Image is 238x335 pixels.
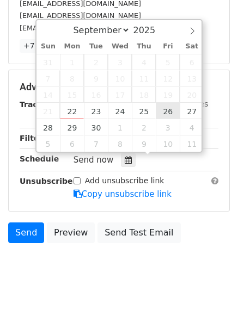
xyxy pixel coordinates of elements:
[108,43,132,50] span: Wed
[36,86,60,103] span: September 14, 2025
[84,103,108,119] span: September 23, 2025
[84,135,108,152] span: October 7, 2025
[180,119,204,135] span: October 4, 2025
[60,119,84,135] span: September 29, 2025
[180,54,204,70] span: September 6, 2025
[60,135,84,152] span: October 6, 2025
[156,86,180,103] span: September 19, 2025
[84,54,108,70] span: September 2, 2025
[74,189,172,199] a: Copy unsubscribe link
[132,135,156,152] span: October 9, 2025
[36,43,60,50] span: Sun
[20,177,73,185] strong: Unsubscribe
[20,81,218,93] h5: Advanced
[156,43,180,50] span: Fri
[156,135,180,152] span: October 10, 2025
[132,70,156,86] span: September 11, 2025
[132,119,156,135] span: October 2, 2025
[180,103,204,119] span: September 27, 2025
[36,54,60,70] span: August 31, 2025
[20,154,59,163] strong: Schedule
[84,70,108,86] span: September 9, 2025
[20,39,60,53] a: +7 more
[60,70,84,86] span: September 8, 2025
[156,54,180,70] span: September 5, 2025
[108,103,132,119] span: September 24, 2025
[180,43,204,50] span: Sat
[20,100,56,109] strong: Tracking
[36,70,60,86] span: September 7, 2025
[156,70,180,86] span: September 12, 2025
[180,70,204,86] span: September 13, 2025
[84,43,108,50] span: Tue
[74,155,114,165] span: Send now
[20,11,141,20] small: [EMAIL_ADDRESS][DOMAIN_NAME]
[130,25,169,35] input: Year
[156,119,180,135] span: October 3, 2025
[108,86,132,103] span: September 17, 2025
[8,222,44,243] a: Send
[60,54,84,70] span: September 1, 2025
[85,175,164,187] label: Add unsubscribe link
[60,103,84,119] span: September 22, 2025
[132,103,156,119] span: September 25, 2025
[20,134,47,142] strong: Filters
[108,54,132,70] span: September 3, 2025
[184,283,238,335] iframe: Chat Widget
[60,86,84,103] span: September 15, 2025
[132,54,156,70] span: September 4, 2025
[60,43,84,50] span: Mon
[156,103,180,119] span: September 26, 2025
[36,103,60,119] span: September 21, 2025
[97,222,180,243] a: Send Test Email
[20,24,141,32] small: [EMAIL_ADDRESS][DOMAIN_NAME]
[36,135,60,152] span: October 5, 2025
[132,86,156,103] span: September 18, 2025
[180,86,204,103] span: September 20, 2025
[108,119,132,135] span: October 1, 2025
[108,70,132,86] span: September 10, 2025
[180,135,204,152] span: October 11, 2025
[132,43,156,50] span: Thu
[84,119,108,135] span: September 30, 2025
[36,119,60,135] span: September 28, 2025
[84,86,108,103] span: September 16, 2025
[47,222,95,243] a: Preview
[108,135,132,152] span: October 8, 2025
